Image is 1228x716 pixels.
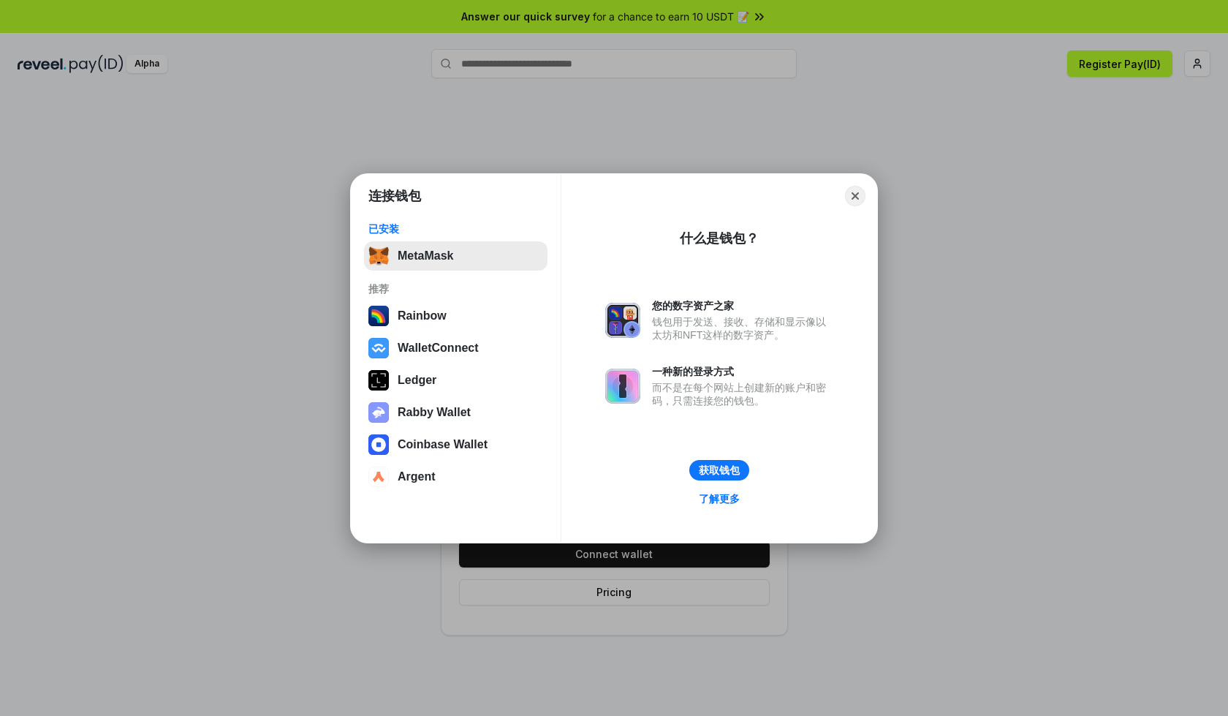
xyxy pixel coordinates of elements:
[680,230,759,247] div: 什么是钱包？
[689,460,749,481] button: 获取钱包
[398,342,479,355] div: WalletConnect
[690,489,748,508] a: 了解更多
[605,369,640,404] img: svg+xml,%3Csvg%20xmlns%3D%22http%3A%2F%2Fwww.w3.org%2F2000%2Fsvg%22%20fill%3D%22none%22%20viewBox...
[364,241,547,271] button: MetaMask
[398,470,436,483] div: Argent
[368,402,389,423] img: svg+xml,%3Csvg%20xmlns%3D%22http%3A%2F%2Fwww.w3.org%2F2000%2Fsvg%22%20fill%3D%22none%22%20viewBox...
[845,186,865,206] button: Close
[398,249,453,263] div: MetaMask
[368,370,389,391] img: svg+xml,%3Csvg%20xmlns%3D%22http%3A%2F%2Fwww.w3.org%2F2000%2Fsvg%22%20width%3D%2228%22%20height%3...
[368,187,421,205] h1: 连接钱包
[398,374,436,387] div: Ledger
[368,467,389,487] img: svg+xml,%3Csvg%20width%3D%2228%22%20height%3D%2228%22%20viewBox%3D%220%200%2028%2028%22%20fill%3D...
[368,338,389,358] img: svg+xml,%3Csvg%20width%3D%2228%22%20height%3D%2228%22%20viewBox%3D%220%200%2028%2028%22%20fill%3D...
[364,462,547,491] button: Argent
[364,398,547,427] button: Rabby Wallet
[605,303,640,338] img: svg+xml,%3Csvg%20xmlns%3D%22http%3A%2F%2Fwww.w3.org%2F2000%2Fsvg%22%20fill%3D%22none%22%20viewBox...
[368,246,389,266] img: svg+xml,%3Csvg%20fill%3D%22none%22%20height%3D%2233%22%20viewBox%3D%220%200%2035%2033%22%20width%...
[368,434,389,455] img: svg+xml,%3Csvg%20width%3D%2228%22%20height%3D%2228%22%20viewBox%3D%220%200%2028%2028%22%20fill%3D...
[699,492,740,505] div: 了解更多
[368,306,389,326] img: svg+xml,%3Csvg%20width%3D%22120%22%20height%3D%22120%22%20viewBox%3D%220%200%20120%20120%22%20fil...
[652,381,833,407] div: 而不是在每个网站上创建新的账户和密码，只需连接您的钱包。
[364,430,547,459] button: Coinbase Wallet
[652,315,833,342] div: 钱包用于发送、接收、存储和显示像以太坊和NFT这样的数字资产。
[398,406,471,419] div: Rabby Wallet
[364,333,547,363] button: WalletConnect
[368,222,543,235] div: 已安装
[652,365,833,378] div: 一种新的登录方式
[652,299,833,312] div: 您的数字资产之家
[368,282,543,295] div: 推荐
[398,438,488,451] div: Coinbase Wallet
[364,366,547,395] button: Ledger
[699,464,740,477] div: 获取钱包
[364,301,547,331] button: Rainbow
[398,309,447,323] div: Rainbow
